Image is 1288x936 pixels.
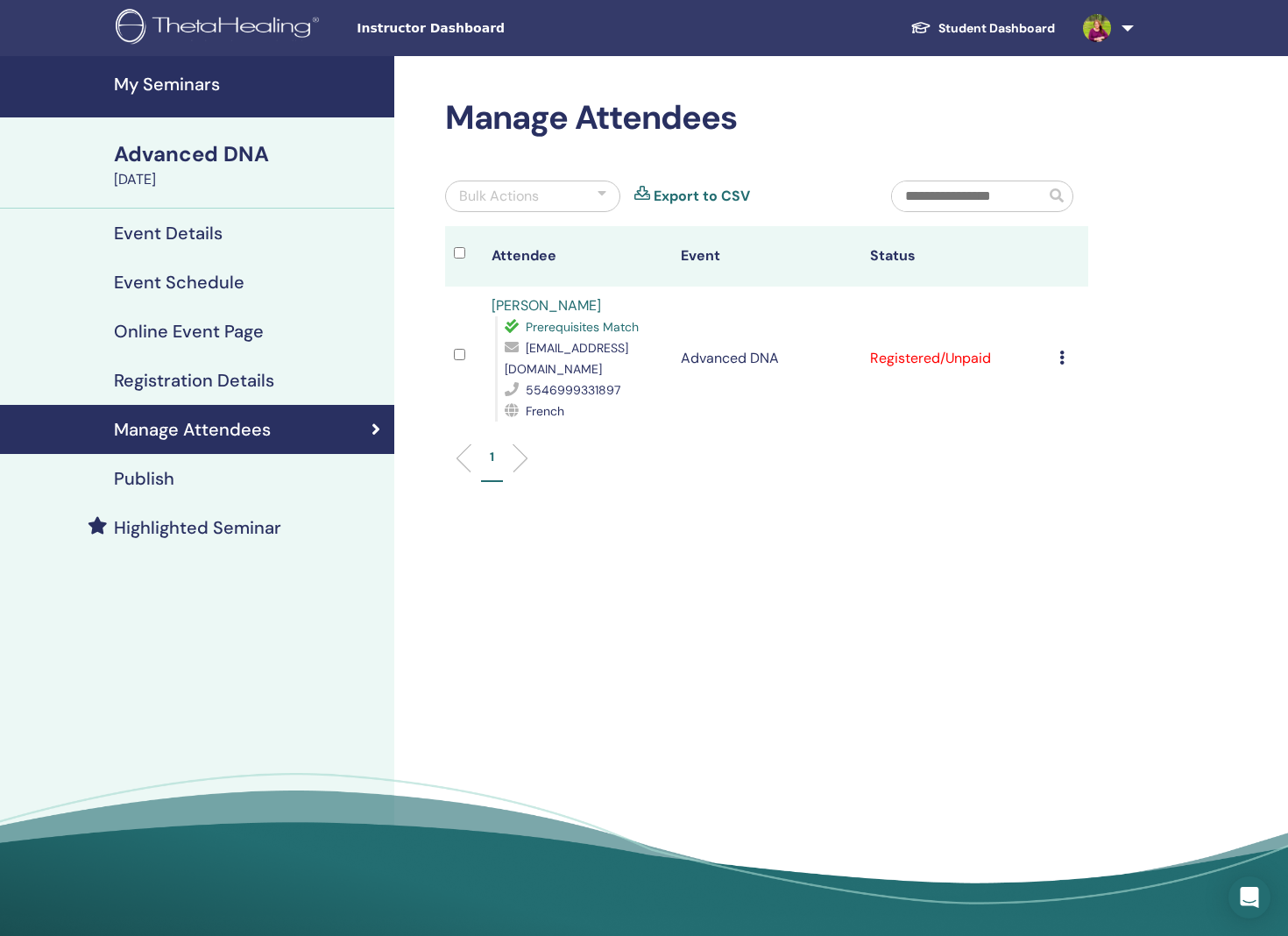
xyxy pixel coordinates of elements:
div: Bulk Actions [459,186,539,207]
span: 5546999331897 [526,382,620,398]
h4: Manage Attendees [114,419,271,440]
span: Prerequisites Match [526,319,639,335]
h2: Manage Attendees [445,98,1088,138]
th: Event [672,226,861,287]
th: Attendee [483,226,672,287]
h4: Registration Details [114,370,274,391]
img: logo.png [116,9,325,48]
div: [DATE] [114,169,384,190]
a: Student Dashboard [896,12,1069,45]
a: [PERSON_NAME] [492,296,601,315]
td: Advanced DNA [672,287,861,430]
h4: Event Details [114,223,223,244]
a: Export to CSV [654,186,750,207]
p: 1 [490,448,494,466]
th: Status [861,226,1051,287]
span: French [526,403,564,419]
a: Advanced DNA[DATE] [103,139,394,190]
div: Open Intercom Messenger [1228,876,1270,918]
h4: Highlighted Seminar [114,517,281,538]
h4: My Seminars [114,74,384,95]
h4: Event Schedule [114,272,244,293]
span: Instructor Dashboard [357,19,619,38]
div: Advanced DNA [114,139,384,169]
span: [EMAIL_ADDRESS][DOMAIN_NAME] [505,340,628,377]
img: graduation-cap-white.svg [910,20,931,35]
h4: Publish [114,468,174,489]
img: default.jpg [1083,14,1111,42]
h4: Online Event Page [114,321,264,342]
